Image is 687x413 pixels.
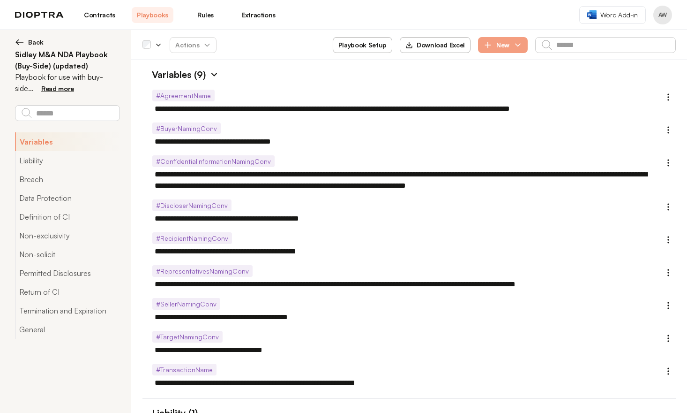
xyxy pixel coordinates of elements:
button: Actions [170,37,217,53]
img: Expand [209,70,219,79]
span: Back [28,38,44,47]
button: Data Protection [15,189,119,207]
span: Read more [41,84,74,92]
a: Word Add-in [579,6,646,24]
button: Permitted Disclosures [15,264,119,283]
button: Profile menu [653,6,672,24]
button: Termination and Expiration [15,301,119,320]
div: Select all [142,41,151,49]
a: Rules [185,7,226,23]
span: Word Add-in [600,10,638,20]
img: left arrow [15,38,24,47]
span: # DiscloserNamingConv [152,199,231,211]
span: # AgreementName [152,90,215,101]
button: New [478,37,528,53]
p: Playbook for use with buy-side [15,71,119,94]
button: Back [15,38,119,47]
button: Definition of CI [15,207,119,226]
button: Non-solicit [15,245,119,264]
span: # TargetNamingConv [152,331,223,343]
button: Non-exclusivity [15,226,119,245]
button: General [15,320,119,339]
button: Variables [15,132,119,151]
span: Actions [168,37,218,54]
button: Playbook Setup [333,37,392,53]
span: ... [28,84,34,93]
a: Playbooks [132,7,173,23]
span: # RepresentativesNamingConv [152,265,253,277]
span: # SellerNamingConv [152,298,220,310]
h2: Sidley M&A NDA Playbook (Buy-Side) (updated) [15,49,119,71]
button: Breach [15,170,119,189]
button: Download Excel [400,37,470,53]
img: word [587,10,597,19]
button: Return of CI [15,283,119,301]
img: logo [15,12,64,18]
h1: Variables (9) [142,68,206,82]
button: Liability [15,151,119,170]
span: # BuyerNamingConv [152,122,221,134]
a: Contracts [79,7,120,23]
span: # ConfidentialInformationNamingConv [152,155,275,167]
span: # RecipientNamingConv [152,232,232,244]
a: Extractions [238,7,279,23]
span: # TransactionName [152,364,217,375]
